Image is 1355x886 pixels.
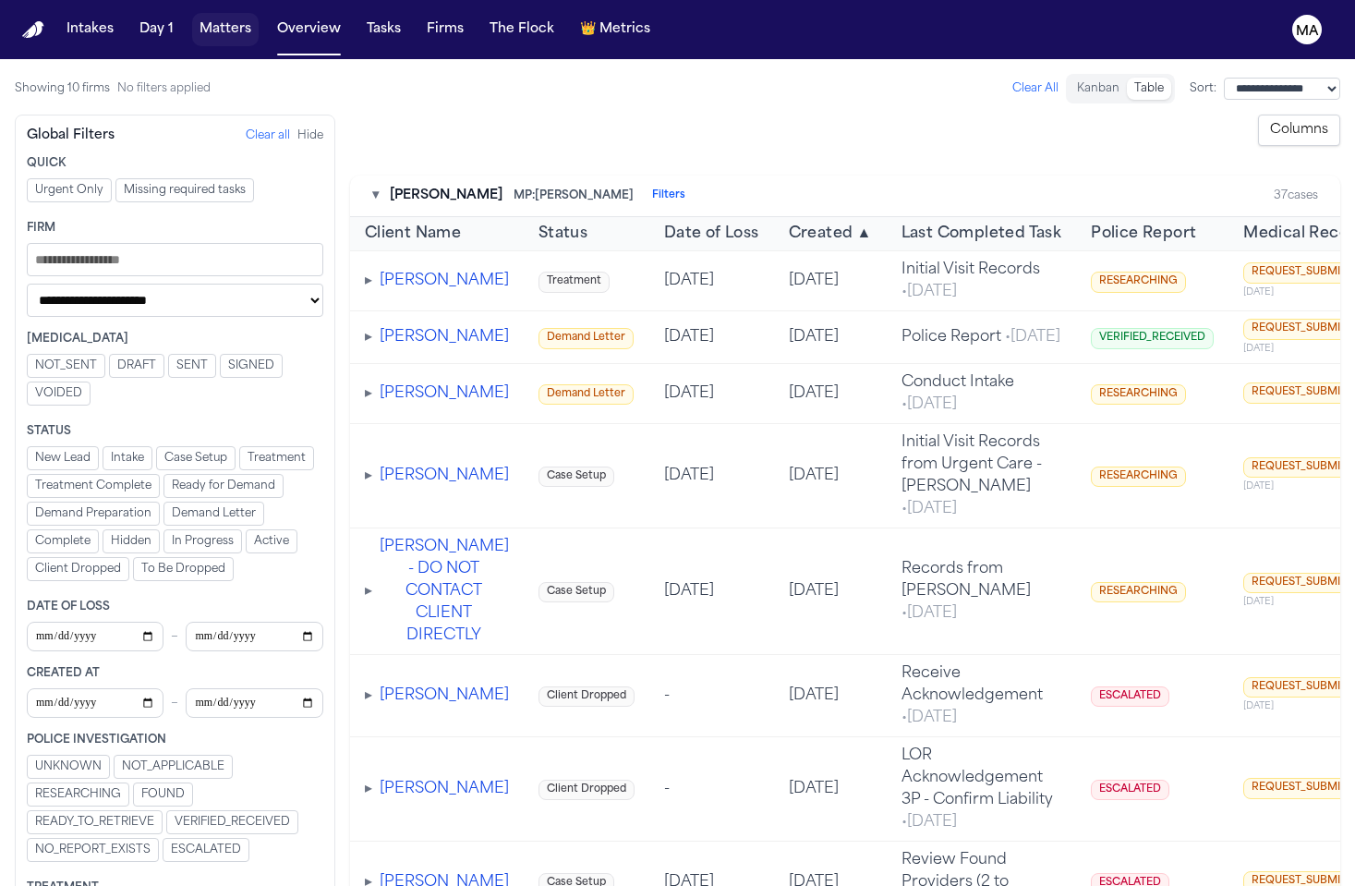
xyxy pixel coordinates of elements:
button: VOIDED [27,382,91,406]
button: NO_REPORT_EXISTS [27,838,159,862]
td: [DATE] [649,528,774,654]
td: [DATE] [649,251,774,311]
div: Date of Loss [27,600,323,614]
div: [MEDICAL_DATA] [27,332,323,346]
button: NOT_SENT [27,354,105,378]
button: Intake [103,446,152,470]
button: [PERSON_NAME] - DO NOT CONTACT CLIENT DIRECTLY [380,536,509,647]
button: NOT_APPLICABLE [114,755,233,779]
td: - [649,654,774,736]
button: In Progress [163,529,242,553]
span: Client Dropped [538,780,635,801]
td: [DATE] [649,423,774,528]
span: Complete [35,534,91,549]
button: Expand tasks [365,580,372,602]
span: Active [254,534,289,549]
span: Client Name [365,223,461,245]
button: Expand tasks [365,465,372,487]
span: ESCALATED [1091,686,1169,708]
button: Client Dropped [27,557,129,581]
button: SIGNED [220,354,283,378]
button: UNKNOWN [27,755,110,779]
button: [PERSON_NAME] [380,382,509,405]
button: Demand Letter [163,502,264,526]
td: [DATE] [774,251,887,311]
span: ▸ [365,782,372,796]
button: Matters [192,13,259,46]
span: Demand Letter [172,506,256,521]
button: ESCALATED [163,838,249,862]
button: Toggle firm section [372,187,379,205]
button: Expand tasks [365,382,372,405]
td: [DATE] [649,311,774,364]
button: Last Completed Task [901,223,1062,245]
span: NOT_APPLICABLE [122,759,224,774]
button: DRAFT [109,354,164,378]
button: RESEARCHING [27,783,129,807]
span: Case Setup [164,451,227,466]
span: Conduct Intake [901,375,1014,412]
button: Demand Preparation [27,502,160,526]
td: [DATE] [649,363,774,423]
span: No filters applied [117,81,211,96]
span: – [171,692,178,714]
button: Status [538,223,587,245]
div: Police Investigation [27,733,323,747]
button: Table [1127,78,1171,100]
span: Treatment [248,451,306,466]
span: RESEARCHING [35,787,121,802]
span: VOIDED [35,386,82,401]
span: Case Setup [538,582,614,603]
span: – [171,625,178,648]
button: Expand tasks [365,685,372,707]
button: Expand tasks [365,270,372,292]
span: Urgent Only [35,183,103,198]
button: READY_TO_RETRIEVE [27,810,163,834]
span: Receive Acknowledgement [901,666,1043,725]
td: [DATE] [774,736,887,841]
span: Police Report [901,330,1060,345]
div: Quick [27,156,323,171]
td: [DATE] [774,423,887,528]
span: RESEARCHING [1091,467,1186,488]
span: ESCALATED [1091,780,1169,801]
a: The Flock [482,13,562,46]
button: Police Report [1091,223,1196,245]
span: To Be Dropped [141,562,225,577]
span: ▸ [365,468,372,483]
button: Date of Loss [664,223,759,245]
span: • [DATE] [901,606,957,621]
span: • [DATE] [1001,330,1060,345]
span: UNKNOWN [35,759,102,774]
span: Initial Visit Records from Urgent Care - [PERSON_NAME] [901,435,1042,516]
button: Expand tasks [365,326,372,348]
span: ▸ [365,330,372,345]
span: Treatment [538,272,610,293]
button: Kanban [1070,78,1127,100]
span: NOT_SENT [35,358,97,373]
span: LOR Acknowledgement 3P - Confirm Liability [901,748,1053,830]
span: RESEARCHING [1091,384,1186,406]
a: Overview [270,13,348,46]
span: Case Setup [538,467,614,488]
span: [PERSON_NAME] [390,187,502,205]
button: Tasks [359,13,408,46]
button: Day 1 [132,13,181,46]
img: Finch Logo [22,21,44,39]
div: Created At [27,666,323,681]
span: READY_TO_RETRIEVE [35,815,154,830]
button: Clear all [246,128,290,143]
button: New Lead [27,446,99,470]
td: [DATE] [774,654,887,736]
td: [DATE] [774,528,887,654]
span: Created [789,223,853,245]
span: ESCALATED [171,843,241,857]
button: FOUND [133,783,193,807]
span: ▸ [365,688,372,703]
span: Demand Preparation [35,506,151,521]
button: [PERSON_NAME] [380,326,509,348]
span: Missing required tasks [124,183,246,198]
